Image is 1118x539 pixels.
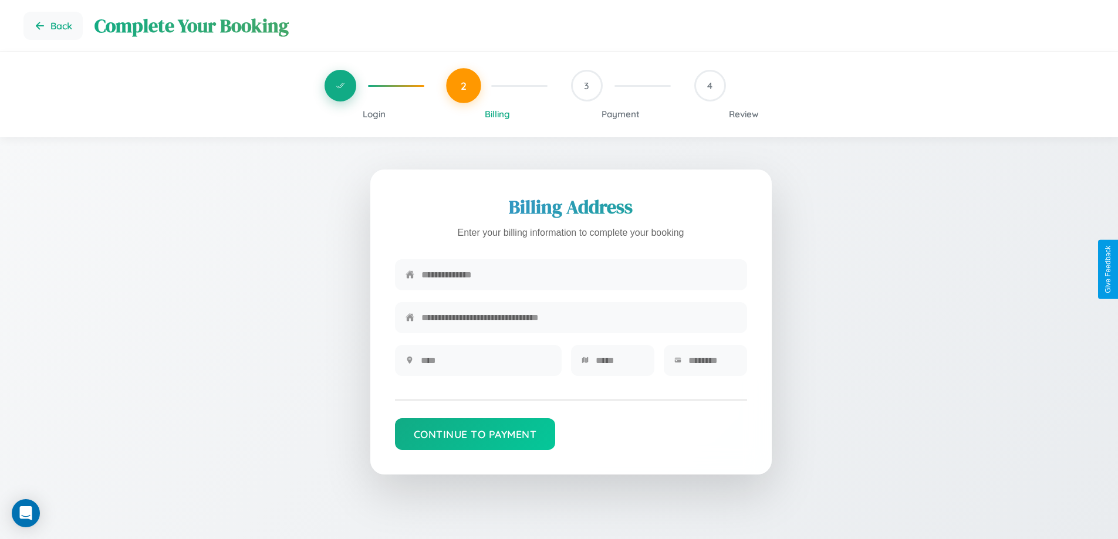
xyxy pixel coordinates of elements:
div: Give Feedback [1104,246,1112,293]
span: 2 [461,79,467,92]
h1: Complete Your Booking [94,13,1095,39]
h2: Billing Address [395,194,747,220]
span: Login [363,109,386,120]
div: Open Intercom Messenger [12,499,40,527]
span: Payment [602,109,640,120]
span: 3 [584,80,589,91]
span: Review [729,109,759,120]
button: Continue to Payment [395,418,556,450]
span: Billing [485,109,510,120]
p: Enter your billing information to complete your booking [395,225,747,242]
button: Go back [23,12,83,40]
span: 4 [707,80,712,91]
